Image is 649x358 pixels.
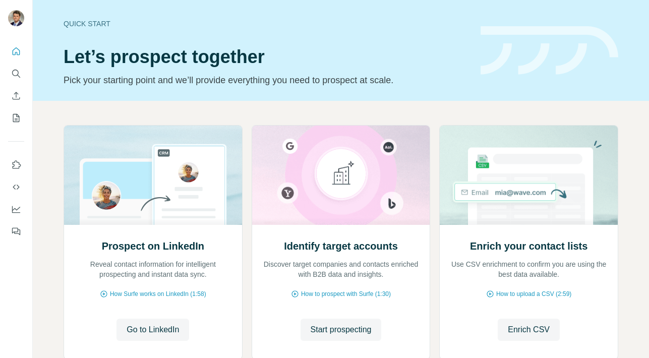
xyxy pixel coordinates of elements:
img: banner [481,26,618,75]
p: Use CSV enrichment to confirm you are using the best data available. [450,259,608,279]
button: Go to LinkedIn [116,319,189,341]
p: Pick your starting point and we’ll provide everything you need to prospect at scale. [64,73,468,87]
h2: Identify target accounts [284,239,398,253]
button: Dashboard [8,200,24,218]
button: Use Surfe on LinkedIn [8,156,24,174]
span: How to prospect with Surfe (1:30) [301,289,391,299]
span: Go to LinkedIn [127,324,179,336]
button: Feedback [8,222,24,241]
p: Discover target companies and contacts enriched with B2B data and insights. [262,259,420,279]
p: Reveal contact information for intelligent prospecting and instant data sync. [74,259,232,279]
div: Quick start [64,19,468,29]
h2: Prospect on LinkedIn [102,239,204,253]
h2: Enrich your contact lists [470,239,587,253]
img: Prospect on LinkedIn [64,126,243,225]
span: How Surfe works on LinkedIn (1:58) [110,289,206,299]
img: Avatar [8,10,24,26]
button: My lists [8,109,24,127]
span: Start prospecting [311,324,372,336]
button: Start prospecting [301,319,382,341]
button: Search [8,65,24,83]
h1: Let’s prospect together [64,47,468,67]
span: Enrich CSV [508,324,550,336]
img: Identify target accounts [252,126,431,225]
img: Enrich your contact lists [439,126,618,225]
button: Enrich CSV [8,87,24,105]
span: How to upload a CSV (2:59) [496,289,571,299]
button: Enrich CSV [498,319,560,341]
button: Use Surfe API [8,178,24,196]
button: Quick start [8,42,24,61]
